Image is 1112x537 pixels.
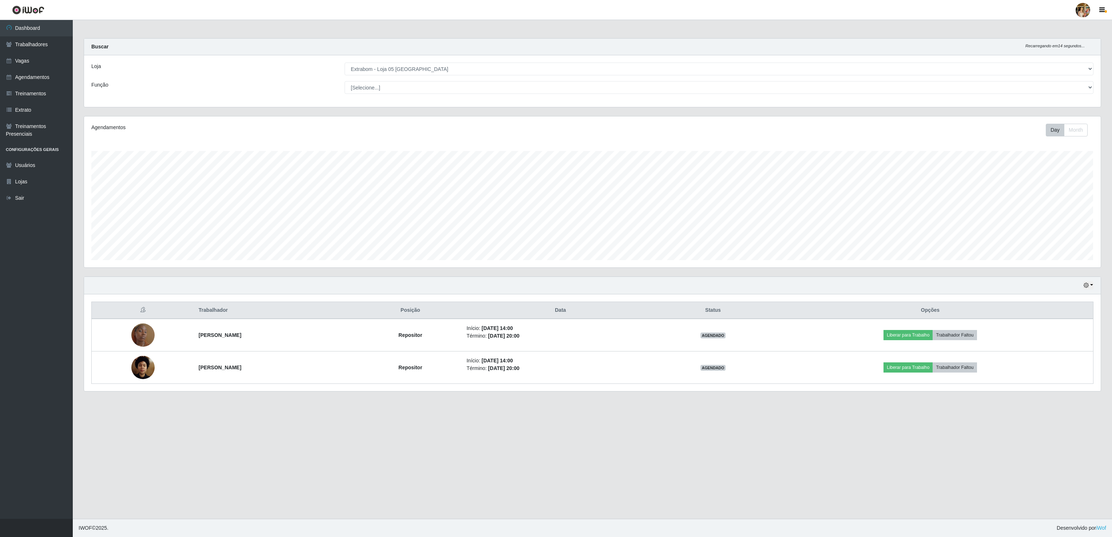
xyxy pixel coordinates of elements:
button: Liberar para Trabalho [883,362,933,373]
button: Trabalhador Faltou [933,362,977,373]
th: Status [659,302,767,319]
li: Início: [466,325,654,332]
button: Month [1064,124,1088,136]
th: Opções [767,302,1093,319]
strong: [PERSON_NAME] [199,365,241,370]
time: [DATE] 14:00 [481,325,513,331]
strong: Buscar [91,44,108,49]
th: Trabalhador [194,302,358,319]
th: Posição [358,302,462,319]
img: 1753649858037.jpeg [131,352,155,383]
span: AGENDADO [700,333,726,338]
time: [DATE] 20:00 [488,365,519,371]
button: Day [1046,124,1064,136]
img: 1745517504880.jpeg [131,314,155,356]
div: Agendamentos [91,124,503,131]
th: Data [462,302,659,319]
div: Toolbar with button groups [1046,124,1093,136]
button: Liberar para Trabalho [883,330,933,340]
span: AGENDADO [700,365,726,371]
i: Recarregando em 14 segundos... [1025,44,1085,48]
span: © 2025 . [79,524,108,532]
button: Trabalhador Faltou [933,330,977,340]
img: CoreUI Logo [12,5,44,15]
li: Término: [466,332,654,340]
li: Término: [466,365,654,372]
strong: Repositor [398,365,422,370]
time: [DATE] 14:00 [481,358,513,363]
div: First group [1046,124,1088,136]
time: [DATE] 20:00 [488,333,519,339]
label: Loja [91,63,101,70]
li: Início: [466,357,654,365]
span: IWOF [79,525,92,531]
strong: Repositor [398,332,422,338]
label: Função [91,81,108,89]
a: iWof [1096,525,1106,531]
strong: [PERSON_NAME] [199,332,241,338]
span: Desenvolvido por [1057,524,1106,532]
